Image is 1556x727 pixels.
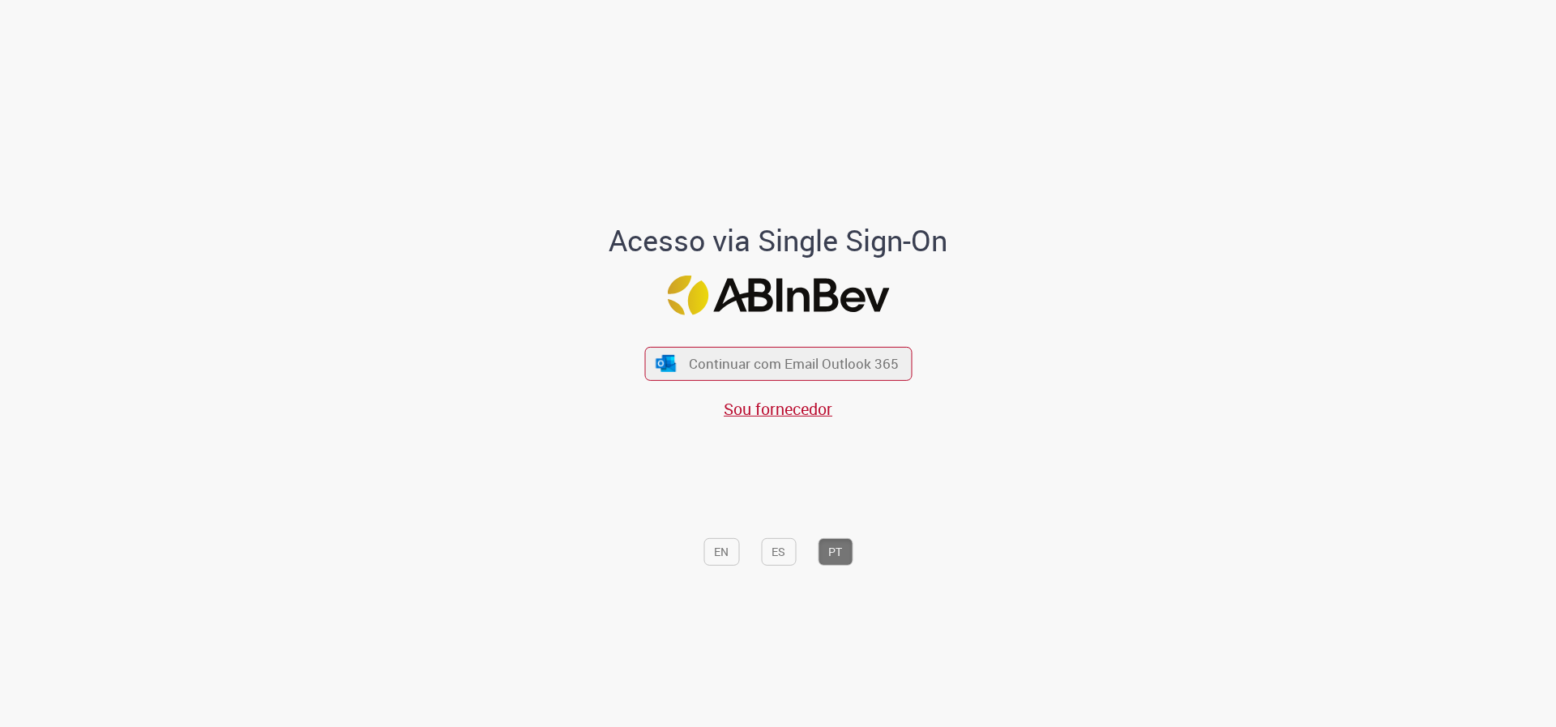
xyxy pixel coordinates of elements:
button: PT [818,538,853,566]
button: ícone Azure/Microsoft 360 Continuar com Email Outlook 365 [644,347,912,380]
button: EN [703,538,739,566]
h1: Acesso via Single Sign-On [554,225,1003,257]
button: ES [761,538,796,566]
a: Sou fornecedor [724,397,832,419]
img: ícone Azure/Microsoft 360 [655,355,678,372]
span: Continuar com Email Outlook 365 [689,354,899,373]
img: Logo ABInBev [667,276,889,315]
